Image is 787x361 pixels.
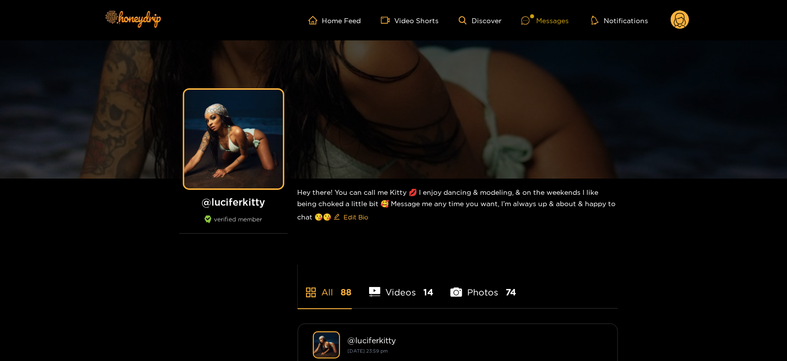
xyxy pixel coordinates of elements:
div: @ luciferkitty [348,336,603,345]
li: All [298,264,352,308]
div: verified member [179,216,288,234]
a: Discover [459,16,502,25]
div: Messages [521,15,569,26]
small: [DATE] 23:59 pm [348,348,388,354]
button: Notifications [588,15,651,25]
a: Home Feed [308,16,361,25]
span: 14 [423,286,433,298]
div: Hey there! You can call me Kitty 💋 I enjoy dancing & modeling, & on the weekends I like being cho... [298,179,618,233]
img: luciferkitty [313,331,340,359]
span: home [308,16,322,25]
span: appstore [305,287,317,298]
span: 74 [506,286,516,298]
button: editEdit Bio [332,209,371,225]
a: Video Shorts [381,16,439,25]
span: 88 [341,286,352,298]
h1: @ luciferkitty [179,196,288,208]
span: Edit Bio [344,212,369,222]
span: edit [334,214,340,221]
li: Videos [369,264,434,308]
li: Photos [450,264,516,308]
span: video-camera [381,16,395,25]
